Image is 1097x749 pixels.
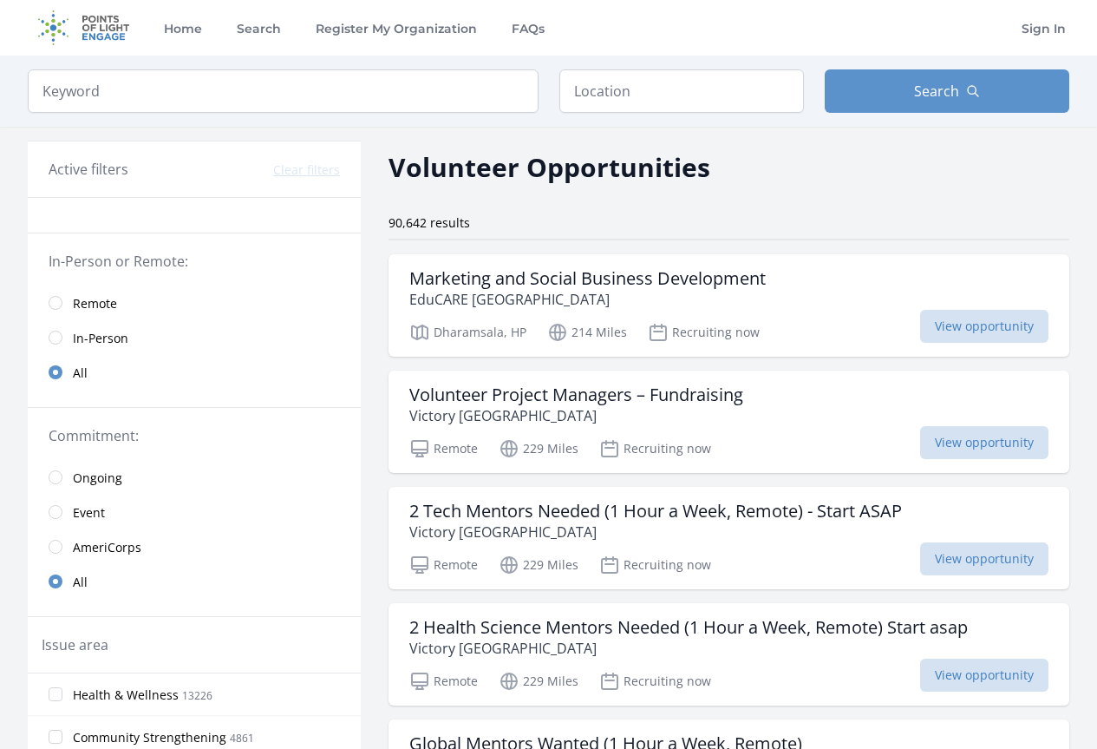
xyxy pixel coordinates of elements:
a: Event [28,495,361,529]
span: Community Strengthening [73,729,226,746]
legend: Issue area [42,634,108,655]
p: Victory [GEOGRAPHIC_DATA] [409,522,902,542]
button: Clear filters [273,161,340,179]
span: 4861 [230,731,254,746]
p: Dharamsala, HP [409,322,526,343]
h3: 2 Health Science Mentors Needed (1 Hour a Week, Remote) Start asap [409,617,968,638]
span: In-Person [73,330,128,347]
p: 214 Miles [547,322,627,343]
span: Event [73,504,105,522]
p: Recruiting now [648,322,760,343]
input: Community Strengthening 4861 [49,730,62,744]
input: Health & Wellness 13226 [49,687,62,701]
p: Recruiting now [599,555,711,575]
a: Marketing and Social Business Development EduCARE [GEOGRAPHIC_DATA] Dharamsala, HP 214 Miles Recr... [389,254,1069,357]
p: 229 Miles [499,438,578,459]
a: Volunteer Project Managers – Fundraising Victory [GEOGRAPHIC_DATA] Remote 229 Miles Recruiting no... [389,371,1069,473]
p: Recruiting now [599,671,711,692]
span: AmeriCorps [73,539,141,556]
a: All [28,355,361,390]
p: 229 Miles [499,671,578,692]
h3: 2 Tech Mentors Needed (1 Hour a Week, Remote) - Start ASAP [409,501,902,522]
span: View opportunity [920,659,1048,692]
span: All [73,574,88,591]
p: Remote [409,671,478,692]
span: View opportunity [920,310,1048,343]
p: Recruiting now [599,438,711,459]
span: Search [914,81,959,102]
span: 90,642 results [389,214,470,231]
h3: Active filters [49,159,128,180]
a: In-Person [28,320,361,355]
input: Keyword [28,69,539,113]
legend: Commitment: [49,425,340,446]
p: Victory [GEOGRAPHIC_DATA] [409,638,968,659]
a: All [28,564,361,599]
a: Ongoing [28,460,361,495]
p: EduCARE [GEOGRAPHIC_DATA] [409,289,766,310]
span: Remote [73,295,117,312]
button: Search [825,69,1069,113]
a: 2 Health Science Mentors Needed (1 Hour a Week, Remote) Start asap Victory [GEOGRAPHIC_DATA] Remo... [389,603,1069,706]
p: Remote [409,555,478,575]
h2: Volunteer Opportunities [389,148,710,187]
span: All [73,365,88,382]
a: AmeriCorps [28,529,361,564]
h3: Volunteer Project Managers – Fundraising [409,384,743,405]
input: Location [559,69,804,113]
span: Ongoing [73,470,122,487]
span: 13226 [182,688,212,703]
h3: Marketing and Social Business Development [409,268,766,289]
legend: In-Person or Remote: [49,251,340,272]
span: View opportunity [920,426,1048,459]
span: Health & Wellness [73,687,179,704]
p: Victory [GEOGRAPHIC_DATA] [409,405,743,426]
p: 229 Miles [499,555,578,575]
a: 2 Tech Mentors Needed (1 Hour a Week, Remote) - Start ASAP Victory [GEOGRAPHIC_DATA] Remote 229 M... [389,487,1069,589]
p: Remote [409,438,478,459]
a: Remote [28,286,361,320]
span: View opportunity [920,542,1048,575]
